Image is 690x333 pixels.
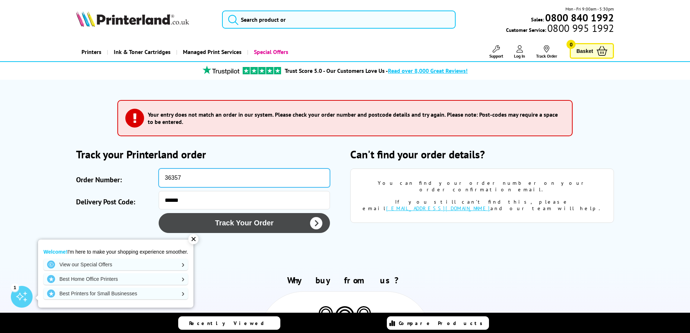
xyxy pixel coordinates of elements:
p: I'm here to make your shopping experience smoother. [43,249,188,255]
img: trustpilot rating [243,67,281,74]
h2: Track your Printerland order [76,147,340,161]
button: Track Your Order [159,213,330,233]
a: Special Offers [247,43,294,61]
a: 0800 840 1992 [544,14,614,21]
img: Printer Experts [318,306,334,325]
div: You can find your order number on your order confirmation email. [361,180,603,193]
label: Delivery Post Code: [76,195,155,209]
span: Support [489,53,503,59]
img: trustpilot rating [199,66,243,75]
span: Ink & Toner Cartridges [114,43,171,61]
a: Recently Viewed [178,316,280,330]
strong: Welcome! [43,249,67,255]
span: 0 [566,40,576,49]
label: Order Number: [76,172,155,187]
img: Printer Experts [356,306,372,325]
a: [EMAIL_ADDRESS][DOMAIN_NAME] [386,205,490,212]
span: Recently Viewed [189,320,271,326]
img: Printer Experts [334,306,356,331]
input: eg: SOA123456 or SO123456 [159,168,330,187]
a: View our Special Offers [43,259,188,270]
a: Best Home Office Printers [43,273,188,285]
a: Compare Products [387,316,489,330]
input: Search product or [222,11,456,29]
div: If you still can't find this, please email and our team will help. [361,199,603,212]
span: 0800 995 1992 [546,25,614,32]
span: Compare Products [399,320,486,326]
span: Mon - Fri 9:00am - 5:30pm [565,5,614,12]
img: Printerland Logo [76,11,189,27]
a: Ink & Toner Cartridges [107,43,176,61]
a: Best Printers for Small Businesses [43,288,188,299]
a: Managed Print Services [176,43,247,61]
div: ✕ [188,234,198,244]
span: Customer Service: [506,25,614,33]
h2: Why buy from us? [76,275,614,286]
a: Printers [76,43,107,61]
a: Support [489,45,503,59]
span: Read over 8,000 Great Reviews! [388,67,468,74]
a: Trust Score 5.0 - Our Customers Love Us -Read over 8,000 Great Reviews! [285,67,468,74]
div: 1 [11,283,19,291]
span: Basket [576,46,593,56]
a: Printerland Logo [76,11,213,28]
h2: Can't find your order details? [350,147,614,161]
b: 0800 840 1992 [545,11,614,24]
span: Sales: [531,16,544,23]
a: Track Order [536,45,557,59]
span: Log In [514,53,525,59]
a: Basket 0 [570,43,614,59]
h3: Your entry does not match an order in our system. Please check your order number and postcode det... [148,111,561,125]
a: Log In [514,45,525,59]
